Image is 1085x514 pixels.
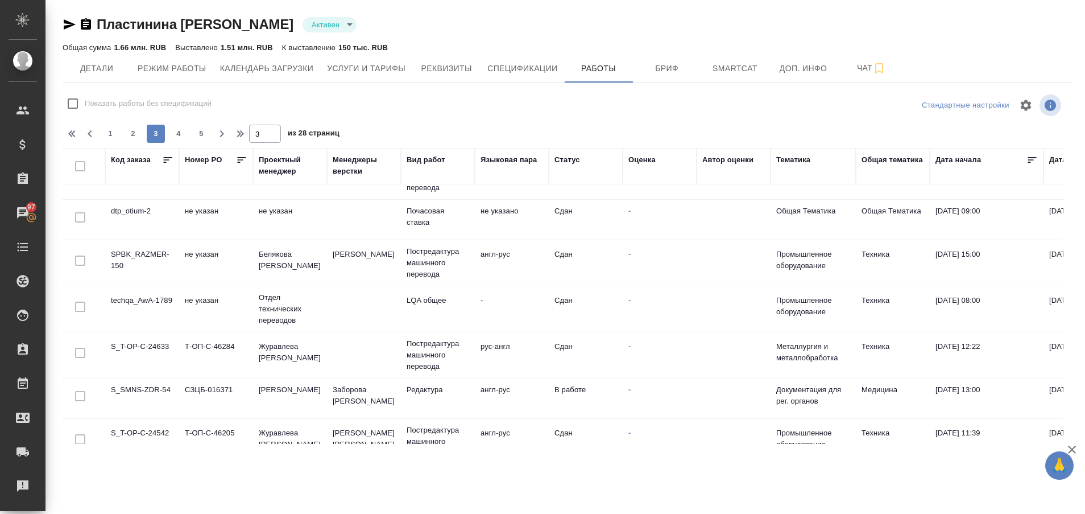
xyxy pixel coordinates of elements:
[253,422,327,462] td: Журавлева [PERSON_NAME]
[338,43,388,52] p: 150 тыс. RUB
[930,200,1043,240] td: [DATE] 09:00
[105,289,179,329] td: techqa_AwA-1789
[1012,92,1040,119] span: Настроить таблицу
[549,335,623,375] td: Сдан
[856,422,930,462] td: Техника
[105,335,179,375] td: S_T-OP-C-24633
[628,342,631,351] a: -
[549,200,623,240] td: Сдан
[407,384,469,396] p: Редактура
[475,243,549,283] td: англ-рус
[407,154,445,166] div: Вид работ
[475,289,549,329] td: -
[549,422,623,462] td: Сдан
[419,61,474,76] span: Реквизиты
[114,43,166,52] p: 1.66 млн. RUB
[628,429,631,437] a: -
[20,202,42,213] span: 97
[105,243,179,283] td: SPBK_RAZMER-150
[475,379,549,418] td: англ-рус
[554,154,580,166] div: Статус
[185,154,222,166] div: Номер PO
[628,207,631,215] a: -
[175,43,221,52] p: Выставлено
[856,289,930,329] td: Техника
[308,20,343,30] button: Активен
[776,341,850,364] p: Металлургия и металлобработка
[930,335,1043,375] td: [DATE] 12:22
[179,289,253,329] td: не указан
[776,249,850,272] p: Промышленное оборудование
[327,61,405,76] span: Услуги и тарифы
[169,128,188,139] span: 4
[776,295,850,318] p: Промышленное оборудование
[549,379,623,418] td: В работе
[872,61,886,75] svg: Подписаться
[333,154,395,177] div: Менеджеры верстки
[856,200,930,240] td: Общая Тематика
[628,250,631,258] a: -
[407,205,469,228] p: Почасовая ставка
[253,335,327,375] td: Журавлева [PERSON_NAME]
[97,17,293,32] a: Пластинина [PERSON_NAME]
[179,243,253,283] td: не указан
[856,379,930,418] td: Медицина
[708,61,763,76] span: Smartcat
[572,61,626,76] span: Работы
[856,243,930,283] td: Техника
[1050,454,1069,478] span: 🙏
[101,125,119,143] button: 1
[179,200,253,240] td: не указан
[776,384,850,407] p: Документация для рег. органов
[702,154,753,166] div: Автор оценки
[192,128,210,139] span: 5
[549,243,623,283] td: Сдан
[69,61,124,76] span: Детали
[253,200,327,240] td: не указан
[487,61,557,76] span: Спецификации
[862,154,923,166] div: Общая тематика
[303,17,357,32] div: Активен
[288,126,339,143] span: из 28 страниц
[179,422,253,462] td: Т-ОП-С-46205
[640,61,694,76] span: Бриф
[179,335,253,375] td: Т-ОП-С-46284
[63,18,76,31] button: Скопировать ссылку для ЯМессенджера
[776,205,850,217] p: Общая Тематика
[628,385,631,394] a: -
[776,61,831,76] span: Доп. инфо
[407,338,469,372] p: Постредактура машинного перевода
[138,61,206,76] span: Режим работы
[776,154,810,166] div: Тематика
[259,154,321,177] div: Проектный менеджер
[63,43,114,52] p: Общая сумма
[85,98,212,109] span: Показать работы без спецификаций
[930,243,1043,283] td: [DATE] 15:00
[930,422,1043,462] td: [DATE] 11:39
[475,335,549,375] td: рус-англ
[282,43,338,52] p: К выставлению
[101,128,119,139] span: 1
[1045,451,1074,480] button: 🙏
[407,425,469,459] p: Постредактура машинного перевода
[628,296,631,305] a: -
[549,289,623,329] td: Сдан
[935,154,981,166] div: Дата начала
[169,125,188,143] button: 4
[124,128,142,139] span: 2
[253,286,327,332] td: Отдел технических переводов
[481,154,537,166] div: Языковая пара
[221,43,273,52] p: 1.51 млн. RUB
[105,422,179,462] td: S_T-OP-C-24542
[327,379,401,418] td: Заборова [PERSON_NAME]
[253,379,327,418] td: [PERSON_NAME]
[327,422,401,462] td: [PERSON_NAME] [PERSON_NAME]
[111,154,151,166] div: Код заказа
[3,199,43,227] a: 97
[919,97,1012,114] div: split button
[475,422,549,462] td: англ-рус
[407,295,469,306] p: LQA общее
[105,200,179,240] td: dtp_otium-2
[856,335,930,375] td: Техника
[776,427,850,450] p: Промышленное оборудование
